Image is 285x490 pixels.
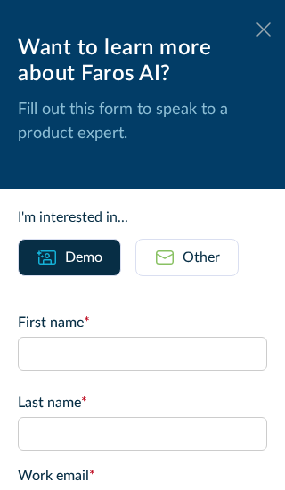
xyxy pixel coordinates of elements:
p: Fill out this form to speak to a product expert. [18,98,267,146]
label: Last name [18,392,267,413]
div: Other [183,247,220,268]
div: I'm interested in... [18,207,267,228]
label: First name [18,312,267,333]
div: Demo [65,247,102,268]
div: Want to learn more about Faros AI? [18,36,267,87]
label: Work email [18,465,267,486]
